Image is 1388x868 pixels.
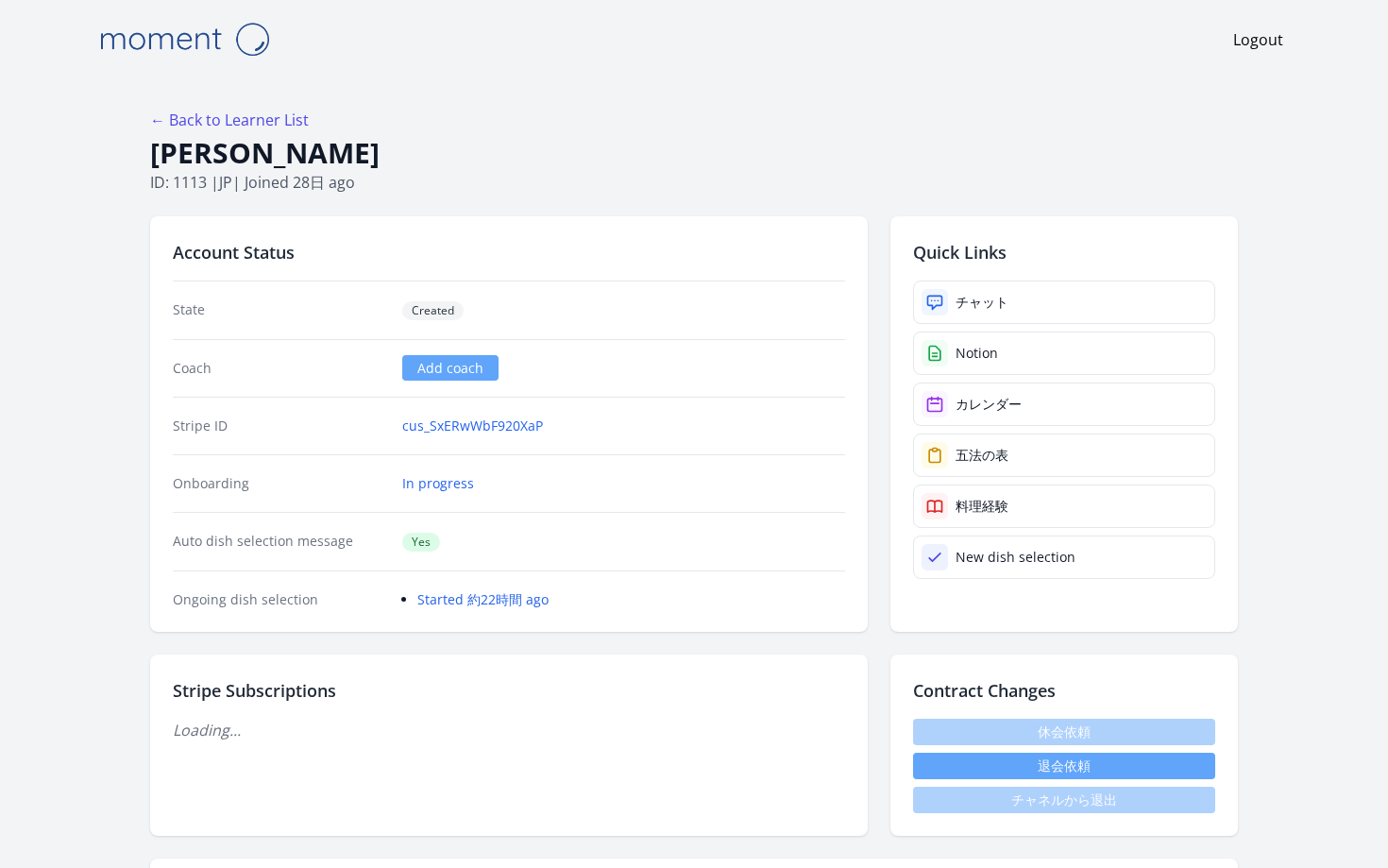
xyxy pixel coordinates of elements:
[956,344,998,363] div: Notion
[219,172,232,193] span: jp
[913,383,1215,426] a: カレンダー
[173,300,387,320] dt: State
[956,548,1075,567] div: New dish selection
[173,677,845,704] h2: Stripe Subscriptions
[150,171,1238,194] p: ID: 1113 | | Joined 28日 ago
[913,485,1215,528] a: 料理経験
[402,417,543,435] a: cus_SxERwWbF920XaP
[913,434,1215,477] a: 五法の表
[913,787,1215,813] span: チャネルから退出
[956,497,1008,516] div: 料理経験
[173,417,387,435] dt: Stripe ID
[173,532,387,552] dt: Auto dish selection message
[173,590,387,609] dt: Ongoing dish selection
[913,239,1215,265] h2: Quick Links
[150,110,309,130] a: ← Back to Learner List
[402,301,464,320] span: Created
[913,281,1215,324] a: チャット
[956,395,1022,414] div: カレンダー
[173,239,845,265] h2: Account Status
[402,474,474,493] a: In progress
[173,719,845,741] p: Loading...
[402,533,440,552] span: Yes
[173,359,387,378] dt: Coach
[150,135,1238,171] h1: [PERSON_NAME]
[402,355,499,381] a: Add coach
[956,293,1008,312] div: チャット
[417,590,549,608] a: Started 約22時間 ago
[913,536,1215,579] a: New dish selection
[1233,28,1283,51] a: Logout
[913,677,1215,704] h2: Contract Changes
[173,474,387,493] dt: Onboarding
[90,15,279,63] img: Moment
[913,753,1215,779] button: 退会依頼
[913,332,1215,375] a: Notion
[913,719,1215,745] span: 休会依頼
[956,446,1008,465] div: 五法の表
